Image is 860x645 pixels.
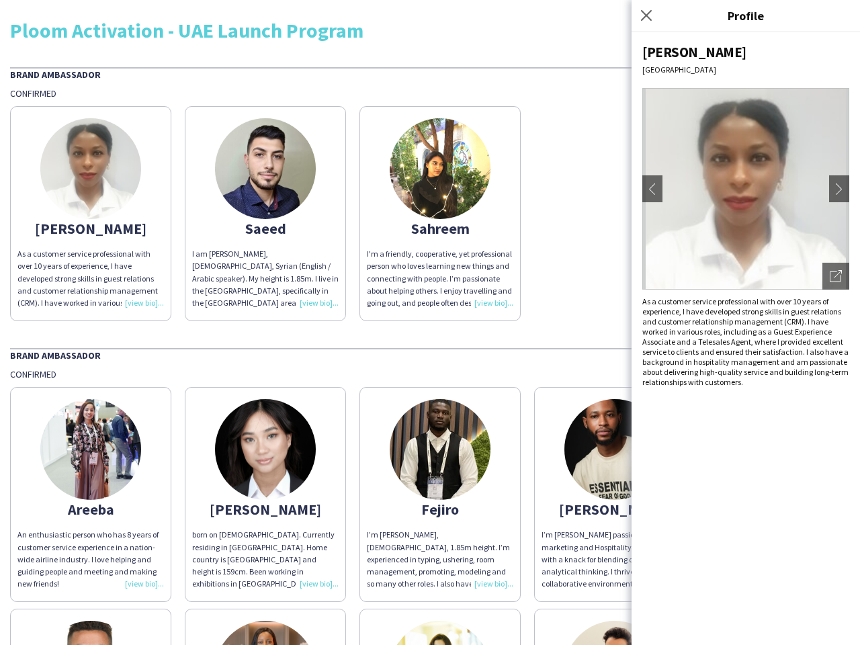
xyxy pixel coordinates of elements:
[192,222,339,234] div: Saeed
[215,399,316,500] img: thumb-ff7469b6-a022-4871-8823-939c98a04a16.jpg
[367,503,513,515] div: Fejiro
[192,248,339,309] div: I am [PERSON_NAME], [DEMOGRAPHIC_DATA], Syrian (English / Arabic speaker). My height is 1.85m. I ...
[215,118,316,219] img: thumb-669dd65e74f13.jpg
[17,503,164,515] div: Areeba
[17,529,164,590] div: An enthusiastic person who has 8 years of customer service experience in a nation-wide airline in...
[40,118,141,219] img: thumb-67f8ad2747051.jpg
[192,529,339,590] div: born on [DEMOGRAPHIC_DATA]. Currently residing in [GEOGRAPHIC_DATA]. Home country is [GEOGRAPHIC_...
[10,67,850,81] div: Brand Ambassador
[10,368,850,380] div: Confirmed
[642,64,849,75] div: [GEOGRAPHIC_DATA]
[564,399,665,500] img: thumb-6788cb2749db4.jpg
[367,529,513,590] div: I’m [PERSON_NAME], [DEMOGRAPHIC_DATA], 1.85m height. I’m experienced in typing, ushering, room ma...
[17,248,164,309] div: As a customer service professional with over 10 years of experience, I have developed strong skil...
[367,222,513,234] div: Sahreem
[642,296,849,387] div: As a customer service professional with over 10 years of experience, I have developed strong skil...
[542,503,688,515] div: [PERSON_NAME]
[542,529,688,590] div: I’m [PERSON_NAME] passionate about marketing and Hospitality professional with a knack for blendi...
[10,20,850,40] div: Ploom Activation - UAE Launch Program
[642,88,849,290] img: Crew avatar or photo
[17,222,164,234] div: [PERSON_NAME]
[192,503,339,515] div: [PERSON_NAME]
[390,118,490,219] img: thumb-8a82379a-265f-4b96-ad2f-fbc9c6dfd3c3.jpg
[10,87,850,99] div: Confirmed
[40,399,141,500] img: thumb-2eb117d6-5731-46d6-bab7-b80aedc5b42f.jpg
[367,248,513,309] div: I'm a friendly, cooperative, yet professional person who loves learning new things and connecting...
[632,7,860,24] h3: Profile
[10,348,850,361] div: Brand Ambassador
[390,399,490,500] img: thumb-65548945be588.jpeg
[642,43,849,61] div: [PERSON_NAME]
[822,263,849,290] div: Open photos pop-in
